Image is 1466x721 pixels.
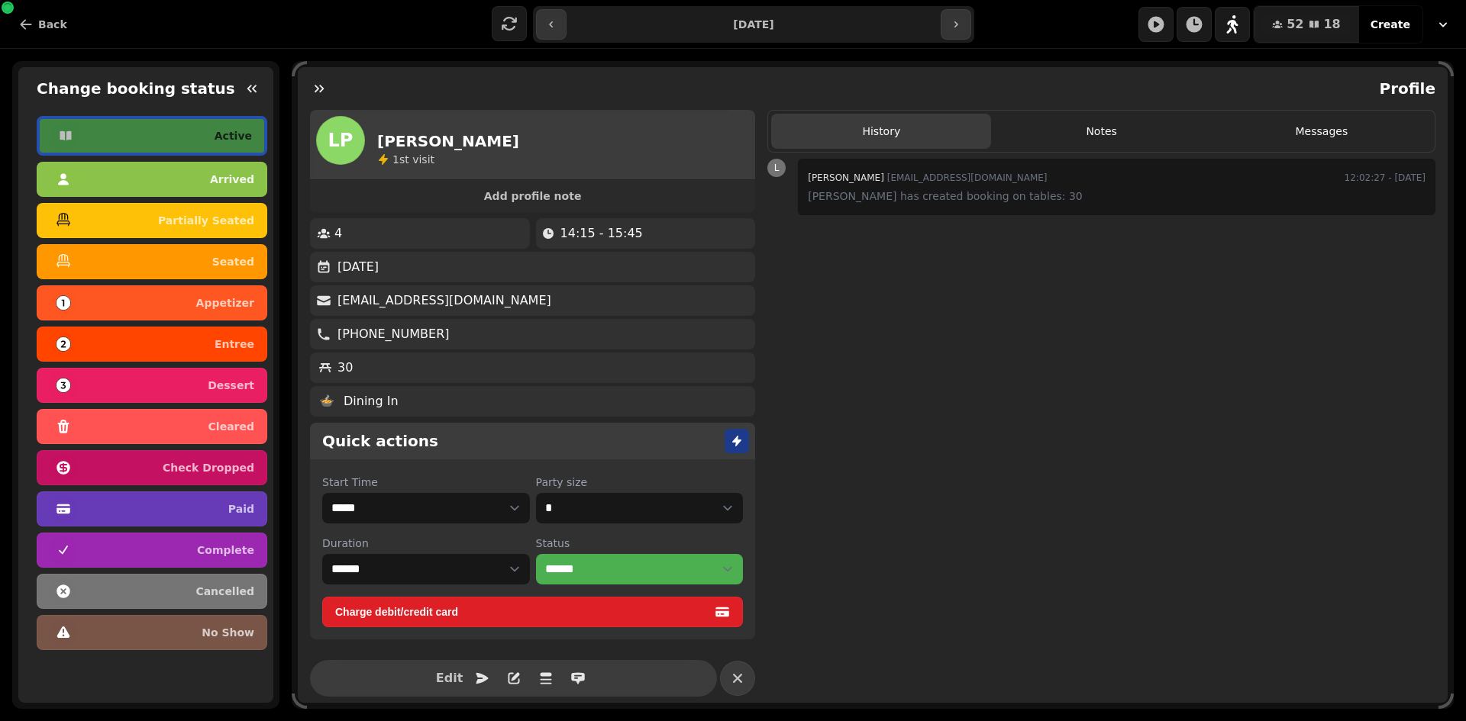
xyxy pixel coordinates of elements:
[196,298,254,308] p: appetizer
[1358,6,1422,43] button: Create
[37,203,267,238] button: partially seated
[37,491,267,526] button: paid
[215,130,252,141] p: active
[536,536,744,551] label: Status
[37,244,267,279] button: seated
[337,258,379,276] p: [DATE]
[808,187,1426,205] p: [PERSON_NAME] has created booking on tables: 30
[1371,19,1410,30] span: Create
[37,615,267,650] button: no show
[441,672,459,684] span: Edit
[1323,18,1340,31] span: 18
[774,163,780,172] span: L
[337,359,353,377] p: 30
[392,153,399,166] span: 1
[212,256,254,267] p: seated
[37,368,267,403] button: dessert
[399,153,412,166] span: st
[208,380,254,391] p: dessert
[6,9,79,40] button: Back
[536,475,744,490] label: Party size
[195,586,254,597] p: cancelled
[37,162,267,197] button: arrived
[334,224,342,243] p: 4
[37,327,267,362] button: entree
[38,19,67,30] span: Back
[210,174,254,185] p: arrived
[322,430,438,452] h2: Quick actions
[1254,6,1359,43] button: 5218
[771,114,991,149] button: History
[37,574,267,609] button: cancelled
[37,409,267,444] button: cleared
[319,392,334,410] p: 🍲
[158,215,254,226] p: partially seated
[337,291,551,310] p: [EMAIL_ADDRESS][DOMAIN_NAME]
[197,545,254,555] p: complete
[163,462,254,473] p: check dropped
[337,325,450,343] p: [PHONE_NUMBER]
[316,186,749,206] button: Add profile note
[808,169,1047,187] div: [EMAIL_ADDRESS][DOMAIN_NAME]
[208,421,254,432] p: cleared
[1373,78,1435,99] h2: Profile
[335,607,712,617] span: Charge debit/credit card
[37,285,267,320] button: appetizer
[1287,18,1303,31] span: 52
[991,114,1211,149] button: Notes
[808,172,884,183] span: [PERSON_NAME]
[322,597,743,627] button: Charge debit/credit card
[322,475,530,490] label: Start Time
[37,116,267,156] button: active
[560,224,643,243] p: 14:15 - 15:45
[1345,169,1426,187] time: 12:02:27 - [DATE]
[37,533,267,568] button: complete
[202,627,254,638] p: no show
[1212,114,1432,149] button: Messages
[215,339,254,349] p: entree
[434,663,465,694] button: Edit
[31,78,235,99] h2: Change booking status
[328,131,354,150] span: LP
[228,504,254,514] p: paid
[344,392,399,410] p: Dining In
[377,130,519,152] h2: [PERSON_NAME]
[392,152,434,167] p: visit
[328,191,737,201] span: Add profile note
[37,450,267,485] button: check dropped
[322,536,530,551] label: Duration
